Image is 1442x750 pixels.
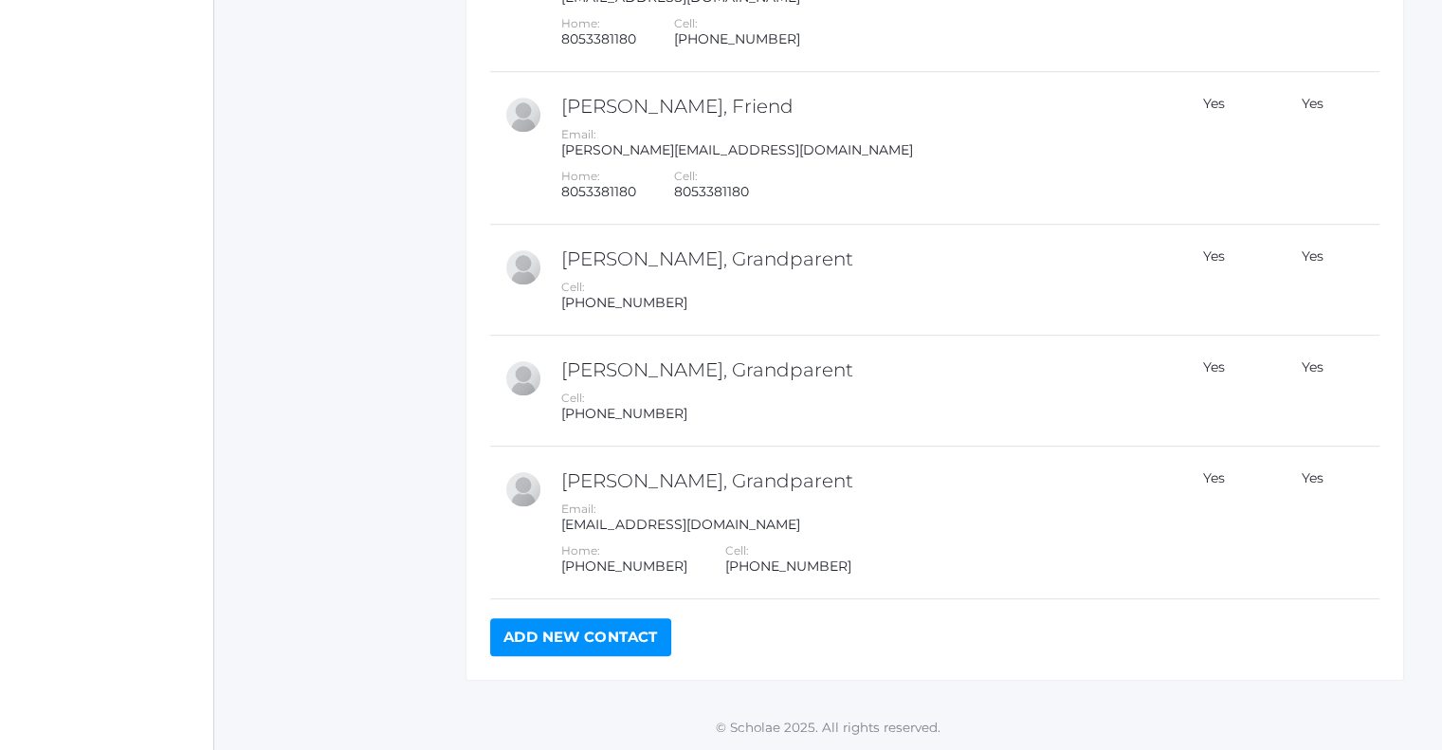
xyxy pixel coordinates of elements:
td: Yes [1259,336,1356,447]
td: Yes [1159,447,1259,599]
label: Cell: [674,169,698,183]
div: 8053381180 [561,31,636,47]
label: Email: [561,502,596,516]
div: 8053381180 [674,184,749,200]
div: [EMAIL_ADDRESS][DOMAIN_NAME] [561,517,1154,533]
label: Cell: [725,543,749,558]
td: Yes [1159,225,1259,336]
label: Email: [561,127,596,141]
h2: [PERSON_NAME], Grandparent [561,359,1154,380]
td: Yes [1259,225,1356,336]
h2: [PERSON_NAME], Grandparent [561,248,1154,269]
h2: [PERSON_NAME], Friend [561,96,1154,117]
label: Home: [561,543,600,558]
div: Mckenzie Thompson [504,96,542,134]
label: Cell: [561,391,585,405]
label: Home: [561,16,600,30]
div: [PHONE_NUMBER] [725,558,851,575]
p: © Scholae 2025. All rights reserved. [214,718,1442,737]
div: [PHONE_NUMBER] [561,406,687,422]
td: Yes [1159,336,1259,447]
label: Home: [561,169,600,183]
div: [PERSON_NAME][EMAIL_ADDRESS][DOMAIN_NAME] [561,142,1154,158]
a: Add New Contact [490,618,671,656]
div: Debbie Owens [504,470,542,508]
td: Yes [1259,447,1356,599]
td: Yes [1259,72,1356,225]
td: Yes [1159,72,1259,225]
div: [PHONE_NUMBER] [674,31,800,47]
div: 8053381180 [561,184,636,200]
div: Michael Owens [504,359,542,397]
label: Cell: [561,280,585,294]
div: Jenny Owens [504,248,542,286]
div: [PHONE_NUMBER] [561,558,687,575]
h2: [PERSON_NAME], Grandparent [561,470,1154,491]
label: Cell: [674,16,698,30]
div: [PHONE_NUMBER] [561,295,687,311]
